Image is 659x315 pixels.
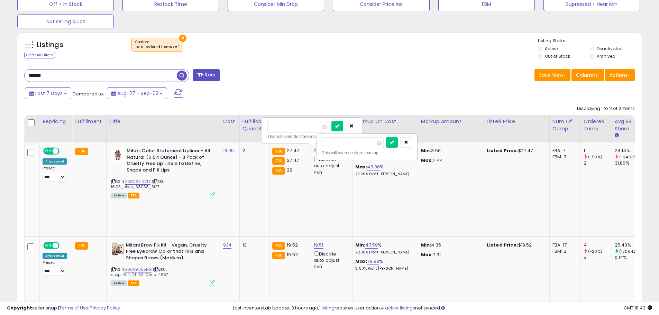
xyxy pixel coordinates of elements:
button: Columns [571,69,604,81]
small: FBA [272,242,285,250]
a: 79.98 [367,258,379,265]
a: 16.05 [223,147,234,154]
div: This will override store markup [322,149,412,156]
b: Max: [355,258,367,265]
small: (18064.29%) [619,249,644,254]
button: Actions [605,69,635,81]
div: 4 [584,242,612,248]
b: Listed Price: [487,242,518,248]
strong: Max: [421,251,433,258]
span: Aug-27 - Sep-02 [117,90,158,97]
small: FBA [272,167,285,175]
span: FBA [128,193,140,198]
div: Listed Price [487,118,547,125]
b: Min: [355,242,366,248]
div: This will override store markup [267,133,357,140]
div: Last InventoryLab Update: 3 hours ago, requires user action, not synced. [233,305,652,312]
small: (-50%) [588,154,602,160]
p: 7.31 [421,252,478,258]
span: ON [44,148,53,154]
th: The percentage added to the cost of goods (COGS) that forms the calculator for Min & Max prices. [352,115,418,142]
div: seller snap | | [7,305,120,312]
button: Last 7 Days [25,87,71,99]
p: 22.30% Profit [PERSON_NAME] [355,250,413,255]
div: Num of Comp. [552,118,578,132]
h5: Listings [37,40,63,50]
a: B0039285HG [125,267,152,272]
div: Avg BB Share [615,118,641,132]
small: FBA [75,242,88,250]
a: 47.59 [365,242,378,249]
a: B08C6HNVTB [125,179,151,185]
span: OFF [58,242,70,248]
div: Amazon AI [43,158,67,165]
div: Fulfillment [75,118,103,125]
span: 19.52 [287,242,298,248]
b: Milani Color Statement Lipliner - All Natural (0.04 Ounce) - 3 Pack of Cruelty Free Lip Liners to... [127,148,211,175]
div: $19.52 [487,242,544,248]
span: ON [44,242,53,248]
small: FBA [272,148,285,155]
p: 4.35 [421,242,478,248]
span: 19.52 [287,251,298,258]
div: Fulfillable Quantity [242,118,266,132]
b: Milani Brow Fix Kit - Vegan, Cruelty-Free Eyebrow Color that Fills and Shapes Brows (Medium) [126,242,210,263]
span: | SKU: 16.05_shop_38958_3127 [111,179,166,189]
button: × [179,35,186,42]
small: Avg BB Share. [615,132,619,139]
small: (-20%) [588,249,602,254]
span: Columns [576,72,598,78]
div: FBA: 7 [552,148,575,154]
b: Listed Price: [487,147,518,154]
div: ASIN: [111,242,215,286]
span: 27.47 [287,147,299,154]
strong: Min: [421,242,431,248]
div: Title [109,118,217,125]
p: 3.56 [421,148,478,154]
div: 5 [584,254,612,261]
div: $27.47 [487,148,544,154]
div: Preset: [43,260,67,276]
span: Compared to: [72,91,104,97]
img: 41Fze1OfpiL._SL40_.jpg [111,148,125,161]
div: Markup Amount [421,118,481,125]
p: 7.44 [421,157,478,164]
span: | SKU: shop_9.14_21_32_Chris_4857 [111,267,168,277]
div: Amazon AI [43,253,67,259]
div: Disable auto adjust min [314,156,347,176]
small: FBA [75,148,88,155]
p: 23.26% Profit [PERSON_NAME] [355,172,413,177]
div: ASIN: [111,148,215,197]
div: Preset: [43,166,67,182]
div: Clear All Filters [24,52,55,58]
button: Save View [534,69,570,81]
div: % [355,164,413,177]
div: 31.86% [615,160,644,166]
button: Not selling quick [17,15,114,28]
span: OFF [58,148,70,154]
span: 29 [287,167,292,173]
label: Deactivated [597,46,623,52]
div: 2 [242,148,264,154]
span: 27.47 [287,157,299,164]
div: FBM: 2 [552,248,575,254]
div: 13 [242,242,264,248]
div: Disable auto adjust min [314,250,347,270]
div: 24.14% [615,148,644,154]
label: Active [545,46,558,52]
div: FBA: 17 [552,242,575,248]
div: Repricing [43,118,69,125]
a: 19.51 [314,242,323,249]
small: (-24.23%) [619,154,639,160]
b: Max: [355,164,367,170]
img: 51iUshm97tL._SL40_.jpg [111,242,124,256]
span: Custom: [135,39,180,50]
a: 46.36 [367,164,380,170]
div: total ordered items >= 1 [135,45,180,49]
small: FBA [272,157,285,165]
a: 4 active listings [381,305,415,311]
a: 1 listing [319,305,335,311]
span: 2025-09-10 18:43 GMT [624,305,652,311]
a: Terms of Use [59,305,89,311]
strong: Max: [421,157,433,164]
